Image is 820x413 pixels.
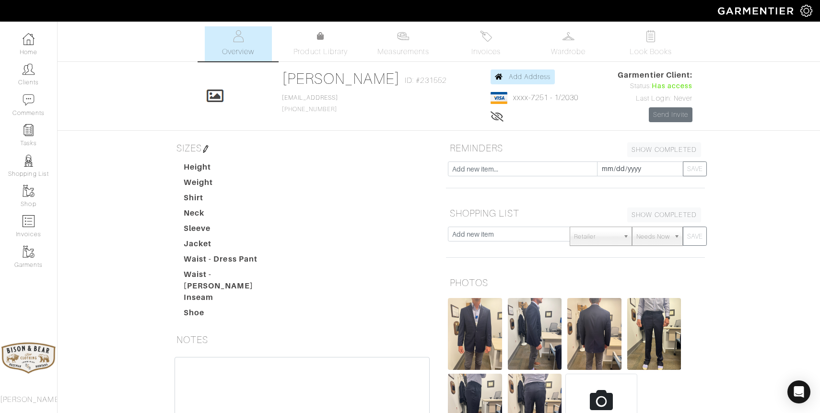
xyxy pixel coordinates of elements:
[176,253,286,269] dt: Waist - Dress Pant
[491,92,507,104] img: visa-934b35602734be37eb7d5d7e5dbcd2044c359bf20a24dc3361ca3fa54326a8a7.png
[446,273,705,292] h5: PHOTOS
[618,93,692,104] div: Last Login: Never
[176,161,286,177] dt: Height
[574,227,619,246] span: Retailer
[567,298,621,370] img: KZ2iv45b4fnuEb3bzHU5TxFR
[551,46,586,57] span: Wardrobe
[176,192,286,207] dt: Shirt
[509,73,551,80] span: Add Address
[377,46,430,57] span: Measurements
[397,30,409,42] img: measurements-466bbee1fd09ba9460f595b01e5d73f9e2bff037440d3c8f018324cb6cdf7a4a.svg
[232,30,244,42] img: basicinfo-40fd8af6dae0f16599ec9e87c0ef1c0a1fdea2edbe929e3d69a839185d80c458.svg
[618,69,692,81] span: Garmentier Client:
[205,26,272,61] a: Overview
[370,26,437,61] a: Measurements
[787,380,810,403] div: Open Intercom Messenger
[508,298,562,370] img: edkbY1tJ6zo8LzC8UYb5UXH4
[23,246,35,258] img: garments-icon-b7da505a4dc4fd61783c78ac3ca0ef83fa9d6f193b1c9dc38574b1d14d53ca28.png
[23,33,35,45] img: dashboard-icon-dbcd8f5a0b271acd01030246c82b418ddd0df26cd7fceb0bd07c9910d44c42f6.png
[448,161,597,176] input: Add new item...
[173,330,432,349] h5: NOTES
[23,63,35,75] img: clients-icon-6bae9207a08558b7cb47a8932f037763ab4055f8c8b6bfacd5dc20c3e0201464.png
[176,238,286,253] dt: Jacket
[23,155,35,167] img: stylists-icon-eb353228a002819b7ec25b43dbf5f0378dd9e0616d9560372ff212230b889e62.png
[23,94,35,106] img: comment-icon-a0a6a9ef722e966f86d9cbdc48e553b5cf19dbc54f86b18d962a5391bc8f6eb6.png
[176,177,286,192] dt: Weight
[202,145,210,153] img: pen-cf24a1663064a2ec1b9c1bd2387e9de7a2fa800b781884d57f21acf72779bad2.png
[800,5,812,17] img: gear-icon-white-bd11855cb880d31180b6d7d6211b90ccbf57a29d726f0c71d8c61bd08dd39cc2.png
[23,185,35,197] img: garments-icon-b7da505a4dc4fd61783c78ac3ca0ef83fa9d6f193b1c9dc38574b1d14d53ca28.png
[293,46,348,57] span: Product Library
[176,223,286,238] dt: Sleeve
[491,69,555,84] a: Add Address
[452,26,519,61] a: Invoices
[618,81,692,92] div: Status:
[282,94,339,113] span: [PHONE_NUMBER]
[627,298,681,370] img: X9euHQwGyVPXJUBKekxZrbSG
[176,307,286,322] dt: Shoe
[652,81,693,92] span: Has access
[23,124,35,136] img: reminder-icon-8004d30b9f0a5d33ae49ab947aed9ed385cf756f9e5892f1edd6e32f2345188e.png
[282,94,339,101] a: [EMAIL_ADDRESS]
[405,75,446,86] span: ID: #231552
[446,138,705,158] h5: REMINDERS
[683,161,707,176] button: SAVE
[713,2,800,19] img: garmentier-logo-header-white-b43fb05a5012e4ada735d5af1a66efaba907eab6374d6393d1fbf88cb4ef424d.png
[23,215,35,227] img: orders-icon-0abe47150d42831381b5fb84f609e132dff9fe21cb692f30cb5eec754e2cba89.png
[645,30,657,42] img: todo-9ac3debb85659649dc8f770b8b6100bb5dab4b48dedcbae339e5042a72dfd3cc.svg
[480,30,492,42] img: orders-27d20c2124de7fd6de4e0e44c1d41de31381a507db9b33961299e4e07d508b8c.svg
[562,30,574,42] img: wardrobe-487a4870c1b7c33e795ec22d11cfc2ed9d08956e64fb3008fe2437562e282088.svg
[222,46,254,57] span: Overview
[627,207,701,222] a: SHOW COMPLETED
[649,107,693,122] a: Send Invite
[282,70,400,87] a: [PERSON_NAME]
[173,138,432,158] h5: SIZES
[287,31,354,57] a: Product Library
[630,46,672,57] span: Look Books
[448,298,502,370] img: EyCXBTA5C69iP1mNN3qkEhqi
[176,269,286,292] dt: Waist - [PERSON_NAME]
[513,93,579,102] a: xxxx-7251 - 1/2030
[683,227,707,246] button: SAVE
[176,207,286,223] dt: Neck
[636,227,670,246] span: Needs Now
[448,227,570,241] input: Add new item
[535,26,602,61] a: Wardrobe
[627,142,701,157] a: SHOW COMPLETED
[471,46,501,57] span: Invoices
[617,26,684,61] a: Look Books
[176,292,286,307] dt: Inseam
[446,204,705,223] h5: SHOPPING LIST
